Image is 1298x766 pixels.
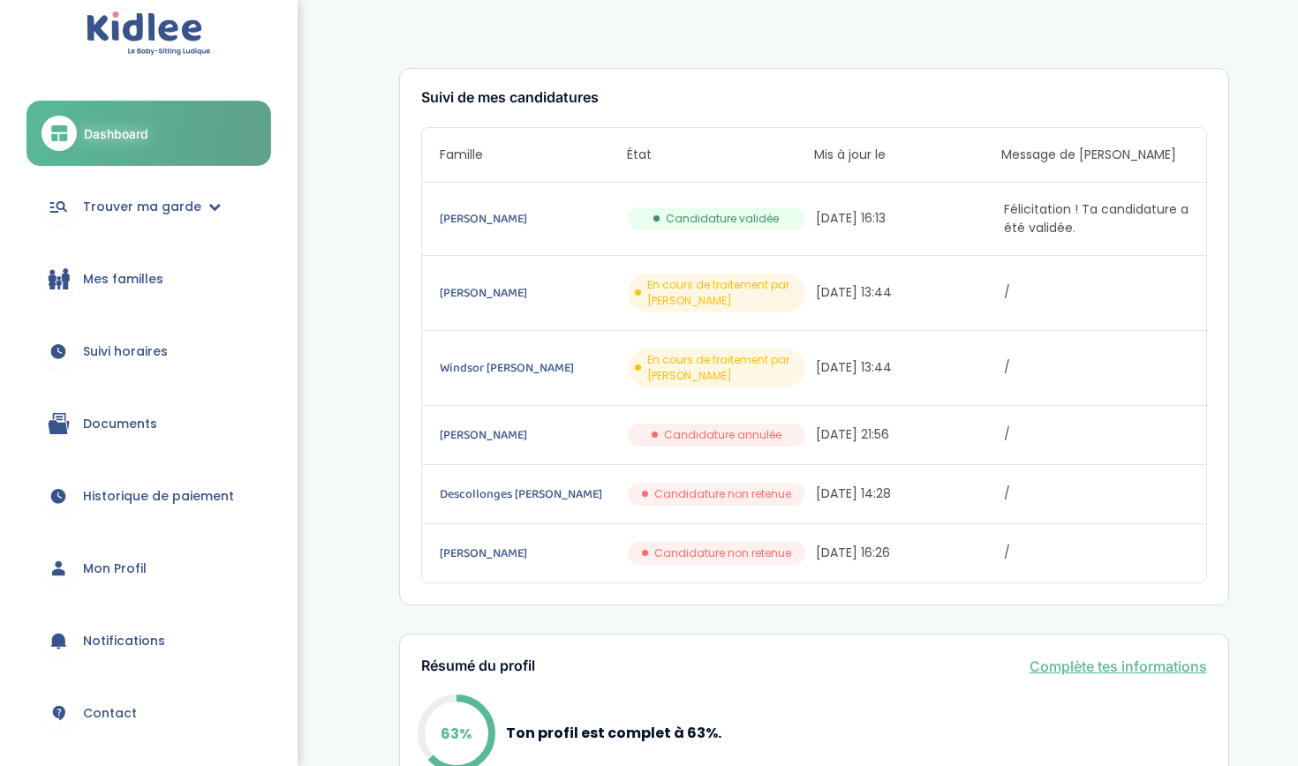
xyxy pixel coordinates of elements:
a: Mon Profil [26,537,271,600]
span: [DATE] 16:26 [816,544,1000,562]
a: Documents [26,392,271,455]
a: [PERSON_NAME] [440,209,624,229]
a: Mes familles [26,247,271,311]
p: 63% [441,722,472,744]
a: [PERSON_NAME] [440,283,624,303]
a: Contact [26,681,271,745]
span: Candidature annulée [664,427,781,443]
span: Famille [440,146,627,164]
span: Trouver ma garde [83,198,201,216]
span: Suivi horaires [83,342,168,361]
a: Trouver ma garde [26,175,271,238]
a: Complète tes informations [1030,656,1207,677]
span: Documents [83,415,157,433]
span: État [627,146,814,164]
span: / [1004,544,1189,562]
a: Suivi horaires [26,319,271,383]
span: / [1004,283,1189,302]
span: / [1004,425,1189,444]
span: [DATE] 21:56 [816,425,1000,444]
span: Félicitation ! Ta candidature a été validée. [1004,200,1189,237]
h3: Résumé du profil [421,658,535,674]
span: Historique de paiement [83,487,234,506]
a: [PERSON_NAME] [440,425,624,445]
img: logo.svg [87,11,211,56]
a: Historique de paiement [26,464,271,528]
span: Candidature non retenue [654,486,791,502]
span: En cours de traitement par [PERSON_NAME] [647,277,798,309]
span: / [1004,358,1189,377]
span: Contact [83,704,137,723]
span: Mes familles [83,270,163,289]
span: Notifications [83,632,165,650]
a: Windsor [PERSON_NAME] [440,358,624,378]
span: [DATE] 16:13 [816,209,1000,228]
span: Message de [PERSON_NAME] [1001,146,1189,164]
a: Descollonges [PERSON_NAME] [440,484,624,504]
span: Candidature validée [666,211,779,227]
span: [DATE] 13:44 [816,358,1000,377]
span: Dashboard [84,124,148,143]
p: Ton profil est complet à 63%. [506,722,721,744]
a: Notifications [26,609,271,672]
span: En cours de traitement par [PERSON_NAME] [647,352,798,384]
h3: Suivi de mes candidatures [421,90,1207,106]
a: Dashboard [26,101,271,166]
span: Mis à jour le [814,146,1001,164]
span: Mon Profil [83,559,147,578]
span: [DATE] 14:28 [816,484,1000,503]
span: Candidature non retenue [654,545,791,561]
span: / [1004,484,1189,503]
span: [DATE] 13:44 [816,283,1000,302]
a: [PERSON_NAME] [440,544,624,563]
